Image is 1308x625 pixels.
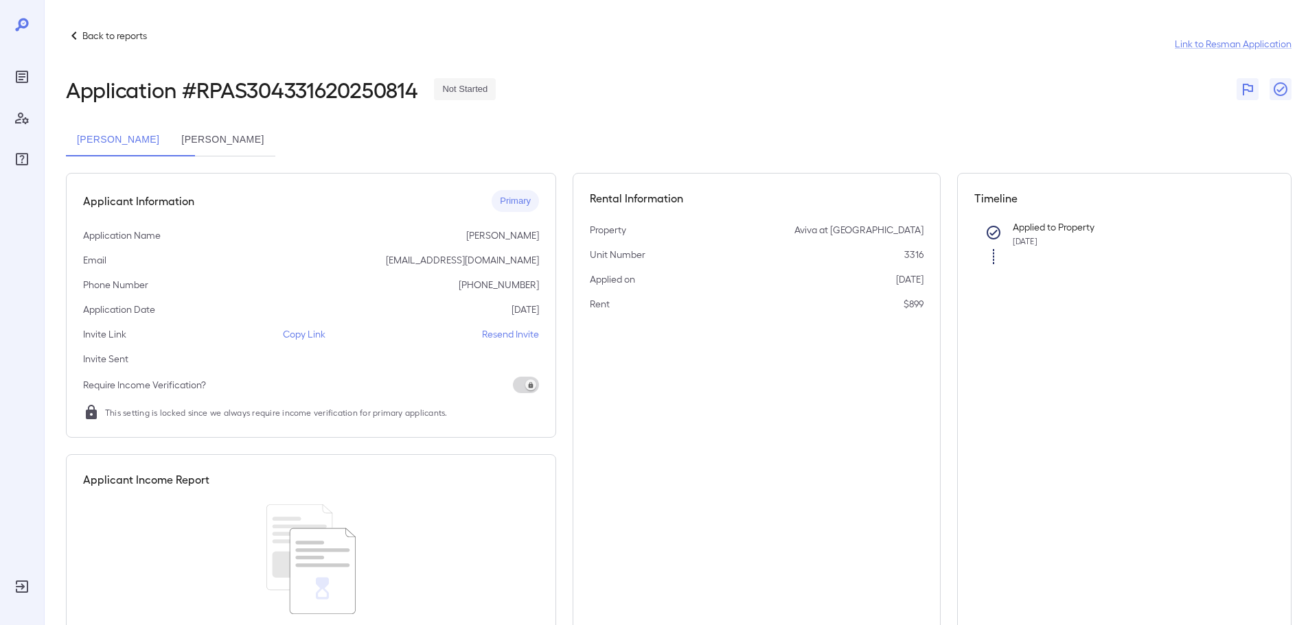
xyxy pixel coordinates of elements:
[590,272,635,286] p: Applied on
[66,123,170,156] button: [PERSON_NAME]
[11,107,33,129] div: Manage Users
[492,195,539,208] span: Primary
[590,190,923,207] h5: Rental Information
[904,248,923,261] p: 3316
[386,253,539,267] p: [EMAIL_ADDRESS][DOMAIN_NAME]
[283,327,325,341] p: Copy Link
[83,228,161,242] p: Application Name
[904,297,923,311] p: $899
[66,77,417,102] h2: Application # RPAS304331620250814
[105,405,448,419] span: This setting is locked since we always require income verification for primary applicants.
[590,223,626,237] p: Property
[1013,220,1253,234] p: Applied to Property
[83,327,126,341] p: Invite Link
[83,352,128,366] p: Invite Sent
[11,576,33,598] div: Log Out
[794,223,923,237] p: Aviva at [GEOGRAPHIC_DATA]
[83,193,194,209] h5: Applicant Information
[83,303,155,316] p: Application Date
[11,66,33,88] div: Reports
[482,327,539,341] p: Resend Invite
[590,248,645,261] p: Unit Number
[1270,78,1292,100] button: Close Report
[1013,236,1037,246] span: [DATE]
[83,471,209,488] h5: Applicant Income Report
[1237,78,1259,100] button: Flag Report
[896,272,923,286] p: [DATE]
[170,123,275,156] button: [PERSON_NAME]
[83,253,106,267] p: Email
[11,148,33,170] div: FAQ
[974,190,1275,207] h5: Timeline
[512,303,539,316] p: [DATE]
[434,83,496,96] span: Not Started
[82,29,147,43] p: Back to reports
[459,278,539,292] p: [PHONE_NUMBER]
[466,228,539,242] p: [PERSON_NAME]
[590,297,610,311] p: Rent
[83,378,206,392] p: Require Income Verification?
[83,278,148,292] p: Phone Number
[1175,37,1292,51] a: Link to Resman Application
